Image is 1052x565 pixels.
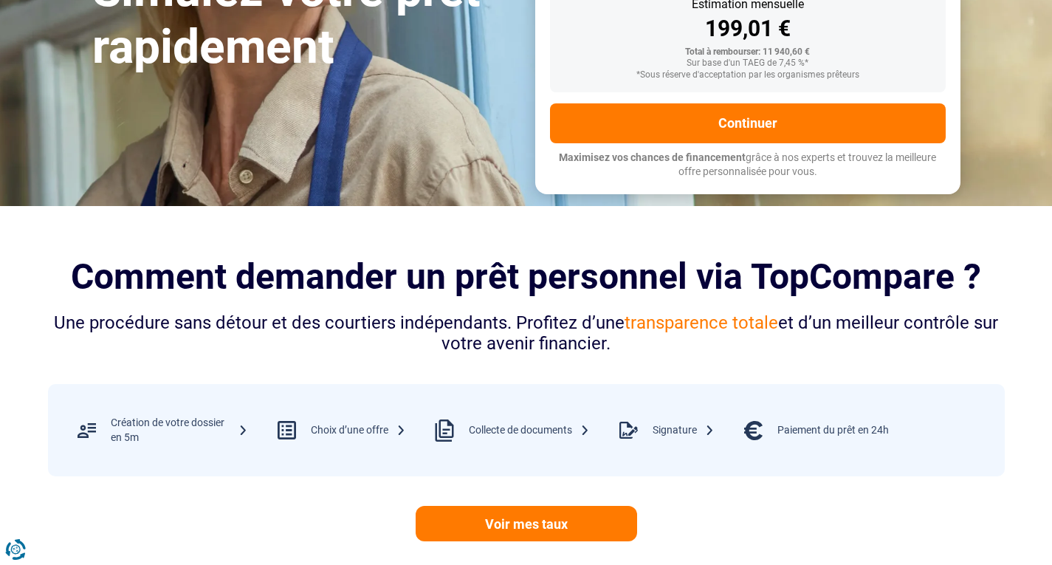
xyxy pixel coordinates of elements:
[550,103,946,143] button: Continuer
[469,423,590,438] div: Collecte de documents
[562,18,934,40] div: 199,01 €
[777,423,889,438] div: Paiement du prêt en 24h
[311,423,406,438] div: Choix d’une offre
[559,151,746,163] span: Maximisez vos chances de financement
[111,416,248,445] div: Création de votre dossier en 5m
[48,256,1005,297] h2: Comment demander un prêt personnel via TopCompare ?
[653,423,715,438] div: Signature
[416,506,637,541] a: Voir mes taux
[562,58,934,69] div: Sur base d'un TAEG de 7,45 %*
[48,312,1005,355] div: Une procédure sans détour et des courtiers indépendants. Profitez d’une et d’un meilleur contrôle...
[550,151,946,179] p: grâce à nos experts et trouvez la meilleure offre personnalisée pour vous.
[562,47,934,58] div: Total à rembourser: 11 940,60 €
[562,70,934,81] div: *Sous réserve d'acceptation par les organismes prêteurs
[625,312,778,333] span: transparence totale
